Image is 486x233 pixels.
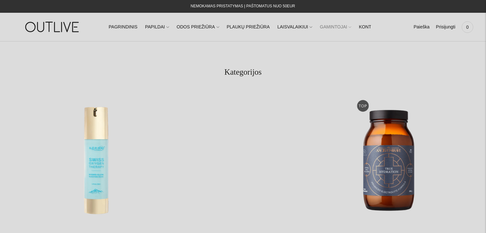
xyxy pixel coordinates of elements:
[436,20,455,34] a: Prisijungti
[177,20,219,34] a: ODOS PRIEŽIŪRA
[145,20,169,34] a: PAPILDAI
[462,20,473,34] a: 0
[13,16,93,38] img: OUTLIVE
[413,20,429,34] a: Paieška
[463,23,472,32] span: 0
[277,20,312,34] a: LAISVALAIKIUI
[359,20,383,34] a: KONTAKTAI
[320,20,351,34] a: GAMINTOJAI
[26,67,460,78] h1: Kategorijos
[109,20,137,34] a: PAGRINDINIS
[227,20,270,34] a: PLAUKŲ PRIEŽIŪRA
[191,3,295,10] div: NEMOKAMAS PRISTATYMAS Į PAŠTOMATUS NUO 50EUR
